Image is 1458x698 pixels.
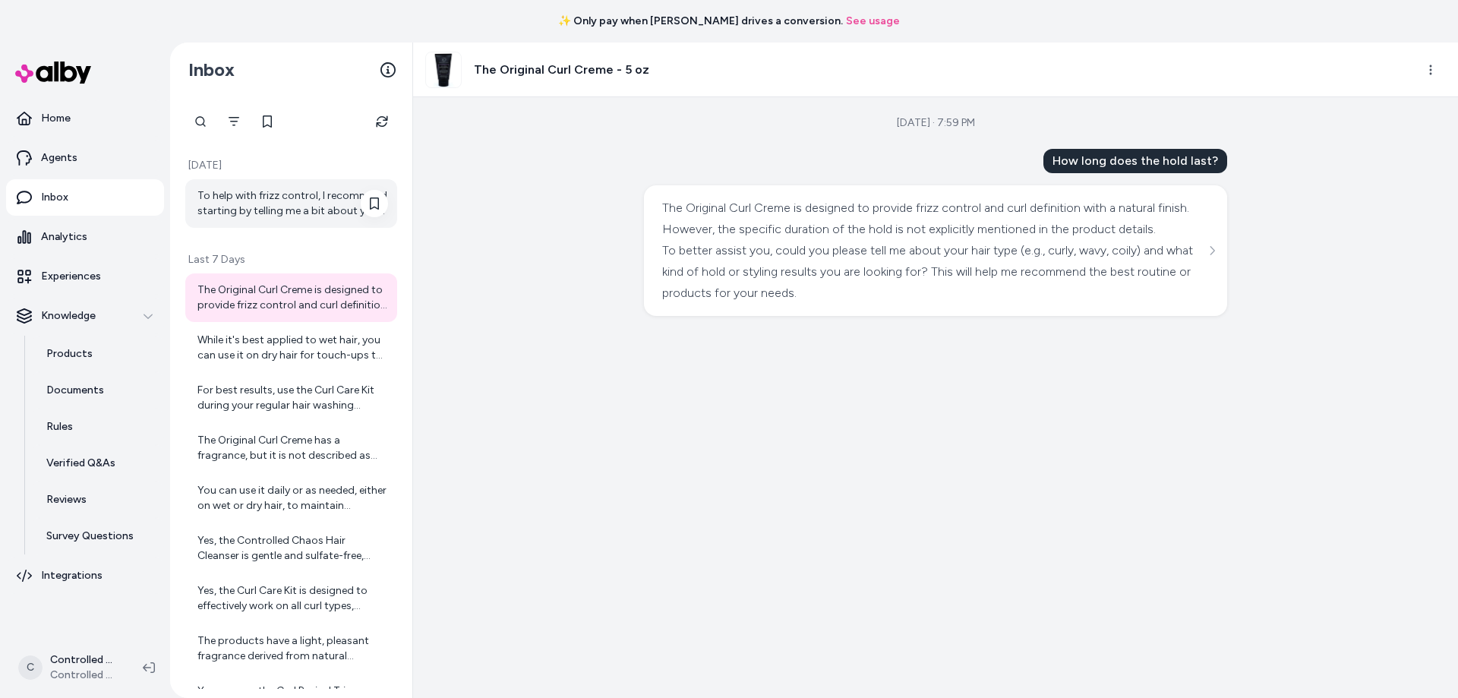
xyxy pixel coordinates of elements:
a: Integrations [6,557,164,594]
a: Products [31,336,164,372]
button: Refresh [367,106,397,137]
div: You can use it daily or as needed, either on wet or dry hair, to maintain hydration and manageabi... [197,483,388,513]
p: Inbox [41,190,68,205]
p: Products [46,346,93,362]
div: To help with frizz control, I recommend starting by telling me a bit about your hair type (curly,... [197,188,388,219]
div: The Original Curl Creme is designed to provide frizz control and curl definition with a natural f... [662,197,1205,240]
a: Verified Q&As [31,445,164,482]
a: To help with frizz control, I recommend starting by telling me a bit about your hair type (curly,... [185,179,397,228]
div: The Original Curl Creme is designed to provide frizz control and curl definition with a natural f... [197,283,388,313]
a: The products have a light, pleasant fragrance derived from natural ingredients, providing a refre... [185,624,397,673]
div: [DATE] · 7:59 PM [897,115,975,131]
div: For best results, use the Curl Care Kit during your regular hair washing routine, typically 1-3 t... [197,383,388,413]
p: Verified Q&As [46,456,115,471]
span: Controlled Chaos [50,668,118,683]
a: Yes, the Controlled Chaos Hair Cleanser is gentle and sulfate-free, making it safe for color-trea... [185,524,397,573]
p: Knowledge [41,308,96,324]
div: While it's best applied to wet hair, you can use it on dry hair for touch-ups to add moisture and... [197,333,388,363]
button: See more [1203,242,1221,260]
p: Last 7 Days [185,252,397,267]
a: You can use it daily or as needed, either on wet or dry hair, to maintain hydration and manageabi... [185,474,397,523]
div: The Original Curl Creme has a fragrance, but it is not described as strong or overpowering. It is... [197,433,388,463]
p: Rules [46,419,73,434]
p: Survey Questions [46,529,134,544]
h3: The Original Curl Creme - 5 oz [474,61,649,79]
a: Reviews [31,482,164,518]
a: The Original Curl Creme has a fragrance, but it is not described as strong or overpowering. It is... [185,424,397,472]
button: CControlled Chaos ShopifyControlled Chaos [9,643,131,692]
p: Controlled Chaos Shopify [50,652,118,668]
div: Yes, the Curl Care Kit is designed to effectively work on all curl types, enhancing your natural ... [197,583,388,614]
div: To better assist you, could you please tell me about your hair type (e.g., curly, wavy, coily) an... [662,240,1205,304]
p: Documents [46,383,104,398]
a: Home [6,100,164,137]
div: How long does the hold last? [1043,149,1227,173]
p: Reviews [46,492,87,507]
div: Yes, the Controlled Chaos Hair Cleanser is gentle and sulfate-free, making it safe for color-trea... [197,533,388,564]
a: Experiences [6,258,164,295]
p: Experiences [41,269,101,284]
a: Rules [31,409,164,445]
p: Analytics [41,229,87,245]
img: alby Logo [15,62,91,84]
a: For best results, use the Curl Care Kit during your regular hair washing routine, typically 1-3 t... [185,374,397,422]
a: Inbox [6,179,164,216]
p: [DATE] [185,158,397,173]
a: Yes, the Curl Care Kit is designed to effectively work on all curl types, enhancing your natural ... [185,574,397,623]
a: Survey Questions [31,518,164,554]
button: Knowledge [6,298,164,334]
p: Agents [41,150,77,166]
a: Documents [31,372,164,409]
h2: Inbox [188,58,235,81]
img: 5OzCurl_6a9bfac3-aabe-427f-8642-a1399a297fc0.webp [426,52,461,87]
a: Agents [6,140,164,176]
p: Home [41,111,71,126]
a: See usage [846,14,900,29]
p: Integrations [41,568,103,583]
span: C [18,655,43,680]
a: Analytics [6,219,164,255]
div: The products have a light, pleasant fragrance derived from natural ingredients, providing a refre... [197,633,388,664]
a: While it's best applied to wet hair, you can use it on dry hair for touch-ups to add moisture and... [185,324,397,372]
span: ✨ Only pay when [PERSON_NAME] drives a conversion. [558,14,843,29]
a: The Original Curl Creme is designed to provide frizz control and curl definition with a natural f... [185,273,397,322]
button: Filter [219,106,249,137]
